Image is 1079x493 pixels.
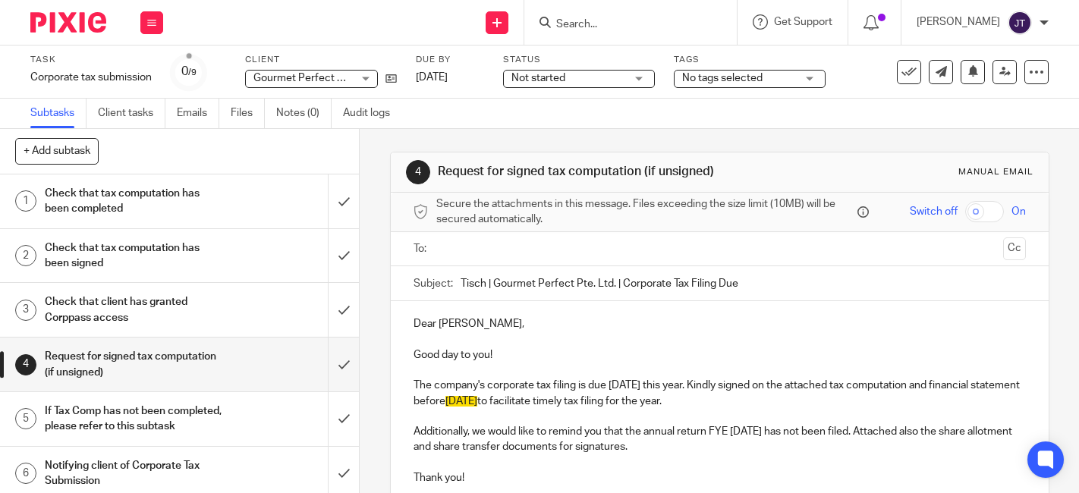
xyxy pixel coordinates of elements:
[181,63,197,80] div: 0
[245,54,397,66] label: Client
[45,454,224,493] h1: Notifying client of Corporate Tax Submission
[177,99,219,128] a: Emails
[15,190,36,212] div: 1
[674,54,826,66] label: Tags
[15,354,36,375] div: 4
[343,99,401,128] a: Audit logs
[414,424,1026,455] p: Additionally, we would like to remind you that the annual return FYE [DATE] has not been filed. A...
[910,204,958,219] span: Switch off
[45,237,224,275] h1: Check that tax computation has been signed
[30,70,152,85] div: Corporate tax submission
[15,300,36,321] div: 3
[98,99,165,128] a: Client tasks
[1003,237,1026,260] button: Cc
[511,73,565,83] span: Not started
[414,276,453,291] label: Subject:
[414,470,1026,485] p: Thank you!
[414,378,1026,409] p: The company's corporate tax filing is due [DATE] this year. Kindly signed on the attached tax com...
[188,68,197,77] small: /9
[416,54,484,66] label: Due by
[414,347,1026,363] p: Good day to you!
[958,166,1033,178] div: Manual email
[30,54,152,66] label: Task
[45,345,224,384] h1: Request for signed tax computation (if unsigned)
[15,463,36,484] div: 6
[774,17,832,27] span: Get Support
[253,73,376,83] span: Gourmet Perfect Pte. Ltd.
[917,14,1000,30] p: [PERSON_NAME]
[30,99,87,128] a: Subtasks
[15,408,36,429] div: 5
[15,245,36,266] div: 2
[1011,204,1026,219] span: On
[445,396,477,407] span: [DATE]
[555,18,691,32] input: Search
[276,99,332,128] a: Notes (0)
[414,316,1026,331] p: Dear [PERSON_NAME],
[406,160,430,184] div: 4
[231,99,265,128] a: Files
[1008,11,1032,35] img: svg%3E
[15,138,99,164] button: + Add subtask
[436,196,854,228] span: Secure the attachments in this message. Files exceeding the size limit (10MB) will be secured aut...
[45,182,224,221] h1: Check that tax computation has been completed
[503,54,655,66] label: Status
[416,72,448,83] span: [DATE]
[30,12,106,33] img: Pixie
[438,164,752,180] h1: Request for signed tax computation (if unsigned)
[682,73,763,83] span: No tags selected
[45,290,224,329] h1: Check that client has granted Corppass access
[414,241,430,256] label: To:
[45,400,224,438] h1: If Tax Comp has not been completed, please refer to this subtask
